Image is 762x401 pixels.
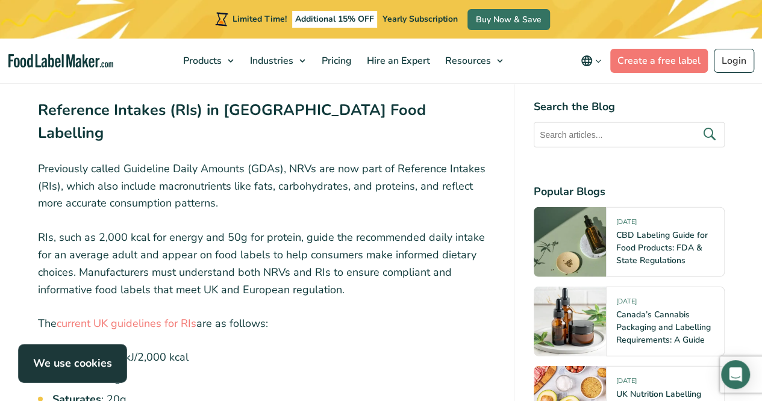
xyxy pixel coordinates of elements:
[534,122,725,148] input: Search articles...
[180,54,223,67] span: Products
[616,217,637,231] span: [DATE]
[38,315,495,332] p: The are as follows:
[243,39,311,83] a: Industries
[314,39,357,83] a: Pricing
[616,297,637,311] span: [DATE]
[233,13,287,25] span: Limited Time!
[534,99,725,115] h4: Search the Blog
[38,229,495,298] p: RIs, such as 2,000 kcal for energy and 50g for protein, guide the recommended daily intake for an...
[383,13,458,25] span: Yearly Subscription
[616,309,711,346] a: Canada’s Cannabis Packaging and Labelling Requirements: A Guide
[534,184,725,200] h4: Popular Blogs
[52,370,495,387] li: : 70g
[33,356,112,370] strong: We use cookies
[721,360,750,389] div: Open Intercom Messenger
[176,39,240,83] a: Products
[616,229,708,266] a: CBD Labeling Guide for Food Products: FDA & State Regulations
[442,54,492,67] span: Resources
[52,349,495,365] li: : 8,400 kJ/2,000 kcal
[616,376,637,390] span: [DATE]
[292,11,377,28] span: Additional 15% OFF
[38,160,495,212] p: Previously called Guideline Daily Amounts (GDAs), NRVs are now part of Reference Intakes (RIs), w...
[610,49,708,73] a: Create a free label
[438,39,509,83] a: Resources
[57,316,196,331] a: current UK guidelines for RIs
[363,54,431,67] span: Hire an Expert
[38,99,426,143] strong: Reference Intakes (RIs) in [GEOGRAPHIC_DATA] Food Labelling
[360,39,435,83] a: Hire an Expert
[246,54,295,67] span: Industries
[318,54,353,67] span: Pricing
[714,49,754,73] a: Login
[467,9,550,30] a: Buy Now & Save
